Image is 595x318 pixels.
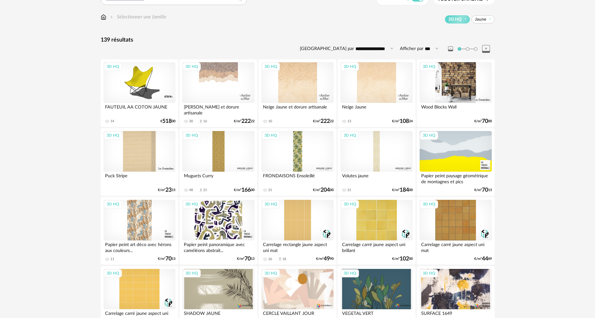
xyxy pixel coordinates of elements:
[482,257,488,261] span: 44
[392,119,413,124] div: €/m² 24
[262,131,280,139] div: 3D HQ
[241,119,251,124] span: 222
[101,197,178,265] a: 3D HQ Papier peint art déco avec hérons aux couleurs... 11 €/m²7013
[400,119,409,124] span: 108
[474,257,492,261] div: €/m² 89
[420,172,492,184] div: Papier peint paysage géométrique de montagnes et pics
[420,63,438,71] div: 3D HQ
[110,257,114,261] div: 11
[341,63,359,71] div: 3D HQ
[179,128,257,196] a: 3D HQ Muguets Curry 48 Download icon 21 €/m²16600
[109,13,114,21] img: svg+xml;base64,PHN2ZyB3aWR0aD0iMTYiIGhlaWdodD0iMTYiIHZpZXdCb3g9IjAgMCAxNiAxNiIgZmlsbD0ibm9uZSIgeG...
[340,103,412,115] div: Neige Jaune
[400,46,423,52] label: Afficher par
[183,269,201,277] div: 3D HQ
[199,119,203,124] span: Download icon
[101,128,178,196] a: 3D HQ Puck Stripe €/m²2315
[245,257,251,261] span: 70
[417,59,494,127] a: 3D HQ Wood Blocks Wall €/m²7000
[104,131,122,139] div: 3D HQ
[261,172,333,184] div: FRONDAISONS Ensoleillé
[183,63,201,71] div: 3D HQ
[420,131,438,139] div: 3D HQ
[101,37,495,44] div: 139 résultats
[158,257,175,261] div: €/m² 13
[182,103,254,115] div: [PERSON_NAME] et dorure artisanale
[400,188,409,192] span: 184
[474,188,492,192] div: €/m² 13
[338,59,415,127] a: 3D HQ Neige Jaune 13 €/m²10824
[341,131,359,139] div: 3D HQ
[420,240,492,253] div: Carrelage carré jaune aspect uni mat
[300,46,354,52] label: [GEOGRAPHIC_DATA] par
[104,269,122,277] div: 3D HQ
[448,17,461,22] span: 3D HQ
[101,59,178,127] a: 3D HQ FAUTEUIL AA COTON JAUNE 14 €51800
[262,200,280,208] div: 3D HQ
[165,257,172,261] span: 70
[417,197,494,265] a: 3D HQ Carrelage carré jaune aspect uni mat €/m²4489
[340,240,412,253] div: Carrelage carré jaune aspect uni brillant
[324,257,330,261] span: 49
[320,119,330,124] span: 222
[237,257,255,261] div: €/m² 13
[259,59,336,127] a: 3D HQ Neige Jaune et dorure artisanale 10 €/m²22222
[392,257,413,261] div: €/m² 00
[160,119,175,124] div: € 00
[313,188,334,192] div: €/m² 00
[183,200,201,208] div: 3D HQ
[340,172,412,184] div: Volutes jaune
[347,188,351,192] div: 21
[420,103,492,115] div: Wood Blocks Wall
[417,128,494,196] a: 3D HQ Papier peint paysage géométrique de montagnes et pics €/m²7013
[338,197,415,265] a: 3D HQ Carrelage carré jaune aspect uni brillant €/m²10200
[203,119,207,124] div: 16
[320,188,330,192] span: 204
[189,188,193,192] div: 48
[268,188,272,192] div: 21
[341,269,359,277] div: 3D HQ
[420,269,438,277] div: 3D HQ
[199,188,203,193] span: Download icon
[400,257,409,261] span: 102
[261,240,333,253] div: Carrelage rectangle jaune aspect uni mat
[234,188,255,192] div: €/m² 00
[259,128,336,196] a: 3D HQ FRONDAISONS Ensoleillé 21 €/m²20400
[313,119,334,124] div: €/m² 22
[262,63,280,71] div: 3D HQ
[109,13,166,21] div: Sélectionner une famille
[179,197,257,265] a: 3D HQ Papier peint panoramique avec caméléons abstrait... €/m²7013
[282,257,286,261] div: 18
[101,13,106,21] img: svg+xml;base64,PHN2ZyB3aWR0aD0iMTYiIGhlaWdodD0iMTciIHZpZXdCb3g9IjAgMCAxNiAxNyIgZmlsbD0ibm9uZSIgeG...
[392,188,413,192] div: €/m² 00
[268,257,272,261] div: 26
[241,188,251,192] span: 166
[262,269,280,277] div: 3D HQ
[261,103,333,115] div: Neige Jaune et dorure artisanale
[182,172,254,184] div: Muguets Curry
[203,188,207,192] div: 21
[189,119,193,124] div: 30
[278,257,282,261] span: Download icon
[259,197,336,265] a: 3D HQ Carrelage rectangle jaune aspect uni mat 26 Download icon 18 €/m²4990
[103,103,175,115] div: FAUTEUIL AA COTON JAUNE
[104,200,122,208] div: 3D HQ
[103,172,175,184] div: Puck Stripe
[482,188,488,192] span: 70
[182,240,254,253] div: Papier peint panoramique avec caméléons abstrait...
[104,63,122,71] div: 3D HQ
[110,119,114,124] div: 14
[103,240,175,253] div: Papier peint art déco avec hérons aux couleurs...
[482,119,488,124] span: 70
[474,119,492,124] div: €/m² 00
[183,131,201,139] div: 3D HQ
[158,188,175,192] div: €/m² 15
[338,128,415,196] a: 3D HQ Volutes jaune 21 €/m²18400
[165,188,172,192] span: 23
[341,200,359,208] div: 3D HQ
[162,119,172,124] span: 518
[234,119,255,124] div: €/m² 22
[475,17,486,22] span: Jaune
[268,119,272,124] div: 10
[347,119,351,124] div: 13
